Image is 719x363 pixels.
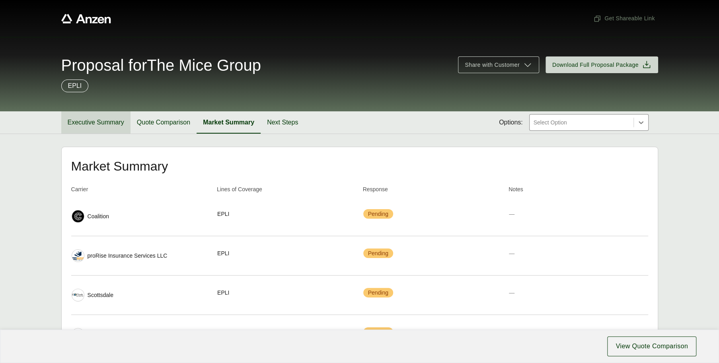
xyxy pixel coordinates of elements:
img: Coalition logo [72,210,84,222]
span: EPLI [217,289,229,297]
img: Travelers logo [72,328,84,340]
span: — [509,211,514,217]
th: Lines of Coverage [217,185,357,197]
span: Pending [363,248,393,258]
th: Response [363,185,503,197]
th: Carrier [71,185,211,197]
span: — [509,250,514,256]
span: proRise Insurance Services LLC [88,252,168,260]
span: EPLI [217,249,229,258]
span: Download Full Proposal Package [552,61,639,69]
a: Anzen website [61,14,111,23]
span: Options: [499,118,523,127]
button: Share with Customer [458,56,539,73]
span: Pending [363,209,393,219]
button: Download Full Proposal Package [546,56,658,73]
span: Pending [363,327,393,337]
span: Proposal for The Mice Group [61,57,261,73]
button: Next Steps [261,111,304,134]
span: EPLI [217,210,229,218]
span: Share with Customer [465,61,519,69]
h2: Market Summary [71,160,648,173]
p: EPLI [68,81,82,91]
th: Notes [509,185,648,197]
span: View Quote Comparison [616,342,688,351]
button: View Quote Comparison [607,336,696,356]
span: Coalition [88,212,109,221]
span: — [509,289,514,296]
img: Scottsdale logo [72,289,84,301]
span: Get Shareable Link [593,14,655,23]
span: — [509,329,514,335]
button: Market Summary [197,111,261,134]
button: Executive Summary [61,111,131,134]
button: Quote Comparison [131,111,197,134]
span: EPLI [217,328,229,336]
button: Get Shareable Link [590,11,658,26]
span: Scottsdale [88,291,113,299]
img: proRise Insurance Services LLC logo [72,250,84,262]
span: Pending [363,288,393,297]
